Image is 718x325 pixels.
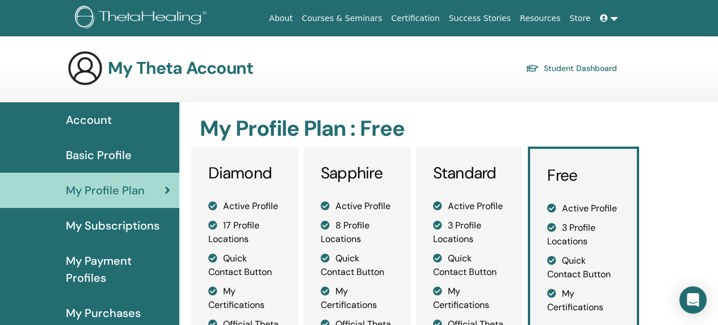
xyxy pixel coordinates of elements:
[66,111,112,128] span: Account
[66,217,159,234] span: My Subscriptions
[515,8,565,29] a: Resources
[679,286,707,314] div: Open Intercom Messenger
[208,285,281,312] li: My Certifications
[264,8,297,29] a: About
[387,8,444,29] a: Certification
[433,252,506,279] li: Quick Contact Button
[321,285,393,312] li: My Certifications
[547,221,620,248] li: 3 Profile Locations
[108,58,253,78] h3: My Theta Account
[200,116,636,142] h2: My Profile Plan : Free
[75,6,211,31] img: logo.png
[433,285,506,312] li: My Certifications
[66,182,145,199] span: My Profile Plan
[526,60,617,76] a: Student Dashboard
[547,202,620,215] li: Active Profile
[208,199,281,213] li: Active Profile
[66,252,170,286] span: My Payment Profiles
[433,219,506,246] li: 3 Profile Locations
[321,252,393,279] li: Quick Contact Button
[67,50,103,86] img: generic-user-icon.jpg
[547,166,620,185] h3: Free
[321,219,393,246] li: 8 Profile Locations
[433,164,506,183] h3: Standard
[547,287,620,314] li: My Certifications
[547,254,620,281] li: Quick Contact Button
[208,164,281,183] h3: Diamond
[565,8,595,29] a: Store
[321,199,393,213] li: Active Profile
[66,147,132,164] span: Basic Profile
[208,252,281,279] li: Quick Contact Button
[433,199,506,213] li: Active Profile
[444,8,515,29] a: Success Stories
[297,8,387,29] a: Courses & Seminars
[208,219,281,246] li: 17 Profile Locations
[526,64,539,73] img: graduation-cap.svg
[66,305,141,322] span: My Purchases
[321,164,393,183] h3: Sapphire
